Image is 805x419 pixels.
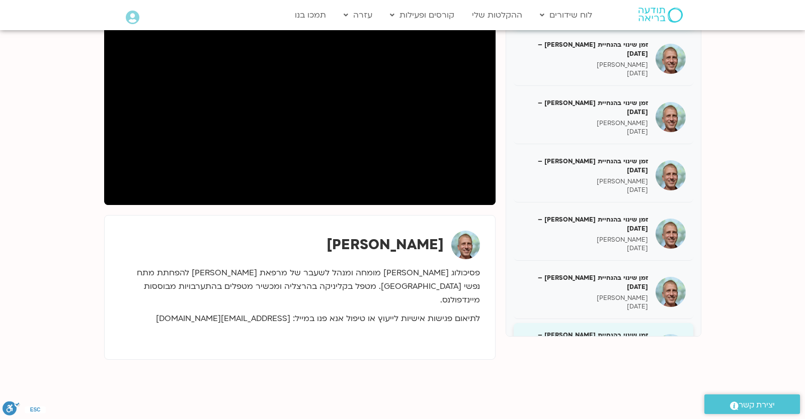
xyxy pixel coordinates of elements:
a: ההקלטות שלי [467,6,527,25]
p: [DATE] [521,302,648,311]
a: תמכו בנו [290,6,331,25]
a: יצירת קשר [704,394,800,414]
img: זמן שינוי בהנחיית ניב אידלמן – 19/11/24 [656,160,686,190]
h5: זמן שינוי בהנחיית [PERSON_NAME] – [DATE] [521,331,648,349]
strong: [PERSON_NAME] [327,235,444,254]
h5: זמן שינוי בהנחיית [PERSON_NAME] – [DATE] [521,40,648,58]
p: [PERSON_NAME] [521,119,648,128]
p: [DATE] [521,186,648,194]
p: [PERSON_NAME] [521,61,648,69]
a: קורסים ופעילות [385,6,459,25]
img: זמן שינוי בהנחיית ניב אידלמן – 26/11/24 [656,219,686,249]
img: זמן שינוי בהנחיית ניב אידלמן – 05/11/24 [656,44,686,74]
p: [DATE] [521,69,648,78]
h5: זמן שינוי בהנחיית [PERSON_NAME] – [DATE] [521,215,648,233]
img: זמן שינוי בהנחיית ניב אידלמן – 3/12/24 [656,277,686,307]
img: ניב אידלמן [451,231,480,259]
h5: זמן שינוי בהנחיית [PERSON_NAME] – [DATE] [521,157,648,175]
a: לוח שידורים [535,6,597,25]
img: זמן שינוי בהנחיית ניב אידלמן – 12/11/24 [656,102,686,132]
p: [PERSON_NAME] [521,294,648,302]
p: לתיאום פגישות אישיות לייעוץ או טיפול אנא פנו במייל: [EMAIL_ADDRESS][DOMAIN_NAME] [120,314,480,323]
p: [DATE] [521,244,648,253]
p: פסיכולוג [PERSON_NAME] מומחה ומנהל לשעבר של מרפאת [PERSON_NAME] להפחתת מתח נפשי [GEOGRAPHIC_DATA]... [120,266,480,307]
a: עזרה [339,6,377,25]
p: [PERSON_NAME] [521,236,648,244]
p: [DATE] [521,128,648,136]
img: זמן שינוי בהנחיית ניב אידלמן – 10/12/24 [656,334,686,364]
img: תודעה בריאה [638,8,683,23]
h5: זמן שינוי בהנחיית [PERSON_NAME] – [DATE] [521,273,648,291]
span: יצירת קשר [739,398,775,412]
p: [PERSON_NAME] [521,177,648,186]
h5: זמן שינוי בהנחיית [PERSON_NAME] – [DATE] [521,98,648,117]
